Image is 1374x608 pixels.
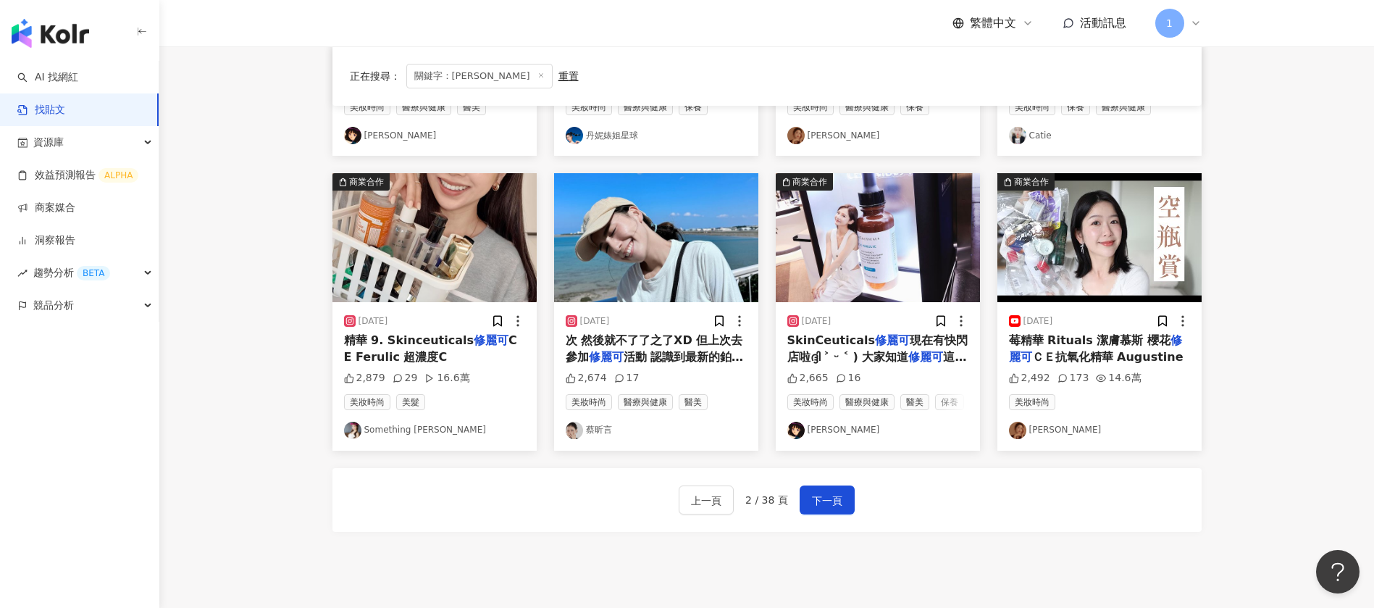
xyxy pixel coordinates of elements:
[1009,371,1050,386] div: 2,492
[77,266,110,280] div: BETA
[836,371,861,386] div: 16
[1032,350,1184,364] span: ＣＥ抗氧化精華 Augustine
[17,70,78,85] a: searchAI 找網紅
[566,127,583,144] img: KOL Avatar
[1009,394,1055,410] span: 美妝時尚
[679,394,708,410] span: 醫美
[1057,371,1089,386] div: 173
[359,315,388,328] div: [DATE]
[997,173,1202,302] button: 商業合作
[33,289,74,322] span: 競品分析
[393,371,418,386] div: 29
[33,257,110,289] span: 趨勢分析
[344,422,525,439] a: KOL AvatarSomething [PERSON_NAME]
[1009,422,1190,439] a: KOL Avatar[PERSON_NAME]
[787,394,834,410] span: 美妝時尚
[787,333,875,347] span: SkinCeuticals
[17,168,138,183] a: 效益預測報告ALPHA
[1166,15,1173,31] span: 1
[875,333,910,347] mark: 修麗可
[566,394,612,410] span: 美妝時尚
[344,394,390,410] span: 美妝時尚
[970,15,1016,31] span: 繁體中文
[839,394,895,410] span: 醫療與健康
[908,350,943,364] mark: 修麗可
[800,486,855,515] button: 下一頁
[745,494,788,506] span: 2 / 38 頁
[396,394,425,410] span: 美髮
[802,315,831,328] div: [DATE]
[457,99,486,115] span: 醫美
[1009,99,1055,115] span: 美妝時尚
[1080,16,1126,30] span: 活動訊息
[776,173,980,302] button: 商業合作
[812,492,842,509] span: 下一頁
[839,99,895,115] span: 醫療與健康
[1009,333,1170,347] span: 莓精華 Rituals 潔膚慕斯 櫻花
[406,64,553,88] span: 關鍵字：[PERSON_NAME]
[679,99,708,115] span: 保養
[566,350,744,380] span: 活動 認識到最新的鉑金蜂巢皮秒pi
[1009,333,1182,363] mark: 修麗可
[792,175,827,189] div: 商業合作
[332,173,537,302] button: 商業合作
[332,173,537,302] img: post-image
[566,371,607,386] div: 2,674
[344,422,361,439] img: KOL Avatar
[787,127,805,144] img: KOL Avatar
[935,394,964,410] span: 保養
[1096,99,1151,115] span: 醫療與健康
[344,333,517,363] span: C E Ferulic 超濃度C
[566,127,747,144] a: KOL Avatar丹妮婊姐星球
[1009,127,1190,144] a: KOL AvatarCatie
[787,333,968,363] span: 現在有快閃店啦ദ്ദി ˃ ᵕ ˂ ) 大家知道
[344,333,474,347] span: 精華 9. Skinceuticals
[1009,422,1026,439] img: KOL Avatar
[17,233,75,248] a: 洞察報告
[1023,315,1053,328] div: [DATE]
[33,126,64,159] span: 資源庫
[396,99,451,115] span: 醫療與健康
[344,127,361,144] img: KOL Avatar
[787,422,968,439] a: KOL Avatar[PERSON_NAME]
[776,173,980,302] img: post-image
[17,103,65,117] a: 找貼文
[589,350,624,364] mark: 修麗可
[787,371,829,386] div: 2,665
[566,99,612,115] span: 美妝時尚
[614,371,640,386] div: 17
[618,394,673,410] span: 醫療與健康
[787,422,805,439] img: KOL Avatar
[344,127,525,144] a: KOL Avatar[PERSON_NAME]
[900,394,929,410] span: 醫美
[1096,371,1141,386] div: 14.6萬
[1014,175,1049,189] div: 商業合作
[344,371,385,386] div: 2,879
[618,99,673,115] span: 醫療與健康
[900,99,929,115] span: 保養
[691,492,721,509] span: 上一頁
[566,422,583,439] img: KOL Avatar
[580,315,610,328] div: [DATE]
[1009,127,1026,144] img: KOL Avatar
[566,422,747,439] a: KOL Avatar蔡昕言
[997,173,1202,302] img: post-image
[350,70,401,82] span: 正在搜尋 ：
[787,99,834,115] span: 美妝時尚
[424,371,469,386] div: 16.6萬
[17,268,28,278] span: rise
[1316,550,1360,594] iframe: Help Scout Beacon - Open
[12,19,89,48] img: logo
[474,333,508,347] mark: 修麗可
[558,70,579,82] div: 重置
[787,127,968,144] a: KOL Avatar[PERSON_NAME]
[349,175,384,189] div: 商業合作
[554,173,758,302] img: post-image
[1061,99,1090,115] span: 保養
[566,333,743,363] span: 次 然後就不了了之了XD 但上次去參加
[344,99,390,115] span: 美妝時尚
[17,201,75,215] a: 商案媒合
[679,486,734,515] button: 上一頁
